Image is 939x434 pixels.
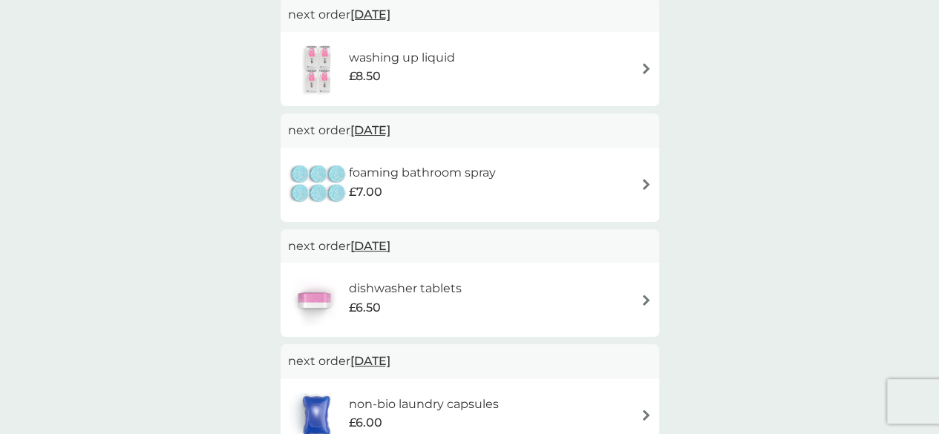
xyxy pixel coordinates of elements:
[349,163,496,183] h6: foaming bathroom spray
[288,43,349,95] img: washing up liquid
[348,298,380,318] span: £6.50
[350,116,390,145] span: [DATE]
[288,5,652,24] p: next order
[641,295,652,306] img: arrow right
[641,63,652,74] img: arrow right
[288,159,349,211] img: foaming bathroom spray
[641,179,652,190] img: arrow right
[350,231,390,260] span: [DATE]
[348,395,498,414] h6: non-bio laundry capsules
[349,48,455,68] h6: washing up liquid
[348,279,461,298] h6: dishwasher tablets
[288,121,652,140] p: next order
[349,67,381,86] span: £8.50
[288,274,340,326] img: dishwasher tablets
[350,346,390,375] span: [DATE]
[348,413,382,433] span: £6.00
[288,352,652,371] p: next order
[349,183,382,202] span: £7.00
[641,410,652,421] img: arrow right
[288,237,652,256] p: next order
